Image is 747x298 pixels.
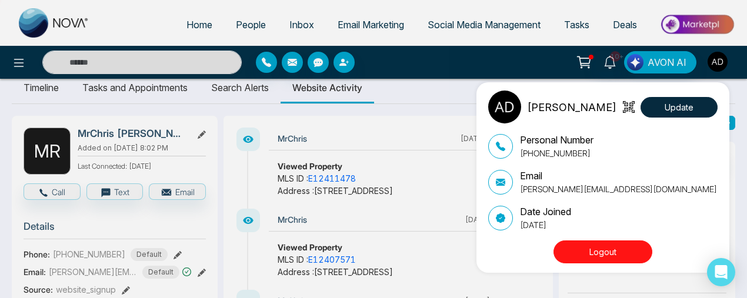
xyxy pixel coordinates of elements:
[520,133,593,147] p: Personal Number
[520,205,571,219] p: Date Joined
[520,169,717,183] p: Email
[520,183,717,195] p: [PERSON_NAME][EMAIL_ADDRESS][DOMAIN_NAME]
[527,99,616,115] p: [PERSON_NAME]
[553,240,652,263] button: Logout
[520,147,593,159] p: [PHONE_NUMBER]
[520,219,571,231] p: [DATE]
[641,97,718,118] button: Update
[707,258,735,286] div: Open Intercom Messenger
